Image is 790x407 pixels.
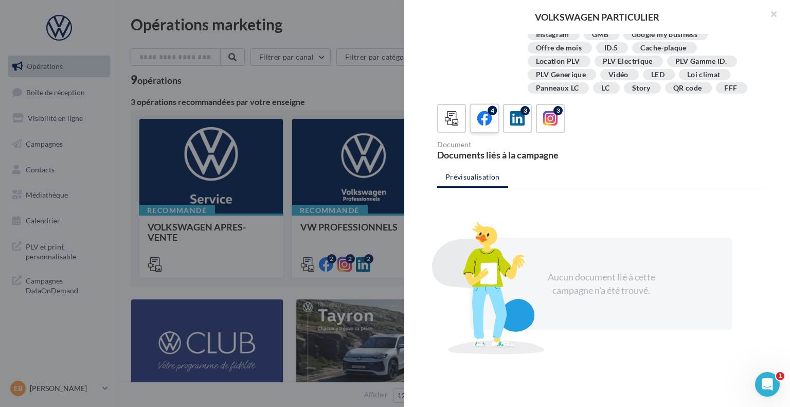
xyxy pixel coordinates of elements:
div: Documents liés à la campagne [437,150,597,160]
div: 3 [553,106,563,115]
div: VOLKSWAGEN PARTICULIER [421,12,774,22]
div: PLV Gamme ID. [675,58,727,65]
div: GMB [592,31,609,39]
iframe: Intercom live chat [755,372,780,397]
div: PLV Generique [536,71,586,79]
div: PLV Electrique [603,58,653,65]
div: Aucun document lié à cette campagne n'a été trouvé. [536,271,667,297]
div: ID.5 [604,44,618,52]
div: LED [651,71,665,79]
div: 4 [488,106,497,115]
div: Panneaux LC [536,84,579,92]
div: Loi climat [687,71,721,79]
div: Google my business [632,31,697,39]
div: QR code [673,84,702,92]
div: LC [601,84,609,92]
span: 1 [776,372,784,380]
div: Story [632,84,651,92]
div: FFF [724,84,737,92]
div: Offre de mois [536,44,582,52]
div: Location PLV [536,58,580,65]
div: Instagram [536,31,569,39]
div: Vidéo [608,71,629,79]
div: 3 [520,106,530,115]
div: Cache-plaque [640,44,686,52]
div: Document [437,141,597,148]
